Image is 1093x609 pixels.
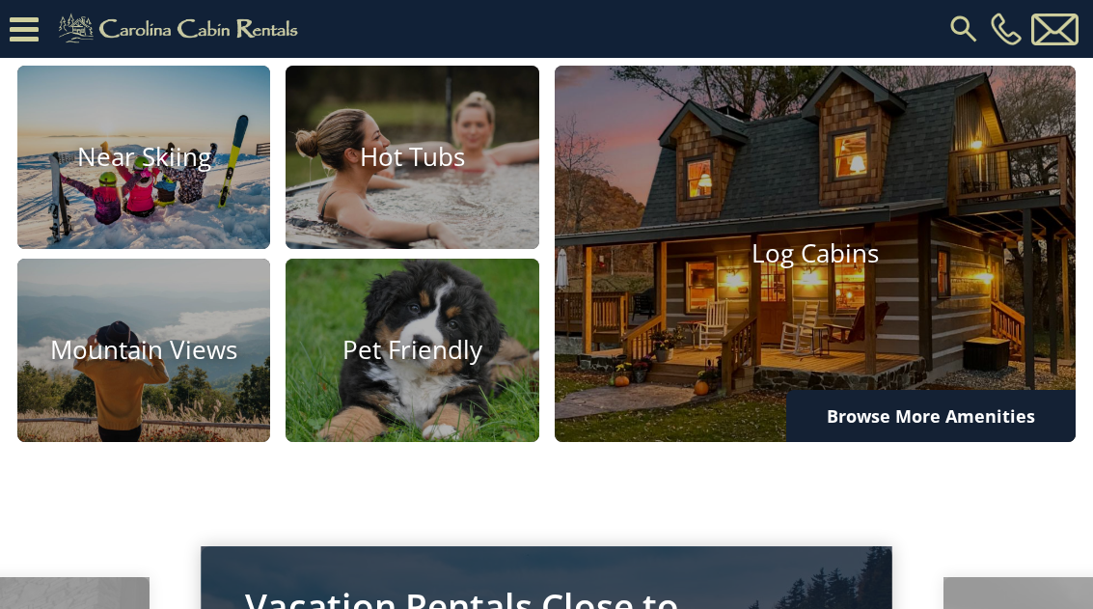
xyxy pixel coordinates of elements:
[286,259,538,442] a: Pet Friendly
[48,10,314,48] img: Khaki-logo.png
[17,66,270,249] a: Near Skiing
[786,390,1076,442] a: Browse More Amenities
[286,66,538,249] a: Hot Tubs
[946,12,981,46] img: search-regular.svg
[17,259,270,442] a: Mountain Views
[286,142,538,172] h4: Hot Tubs
[986,13,1026,45] a: [PHONE_NUMBER]
[17,142,270,172] h4: Near Skiing
[286,335,538,365] h4: Pet Friendly
[555,66,1077,442] a: Log Cabins
[555,238,1077,268] h4: Log Cabins
[17,335,270,365] h4: Mountain Views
